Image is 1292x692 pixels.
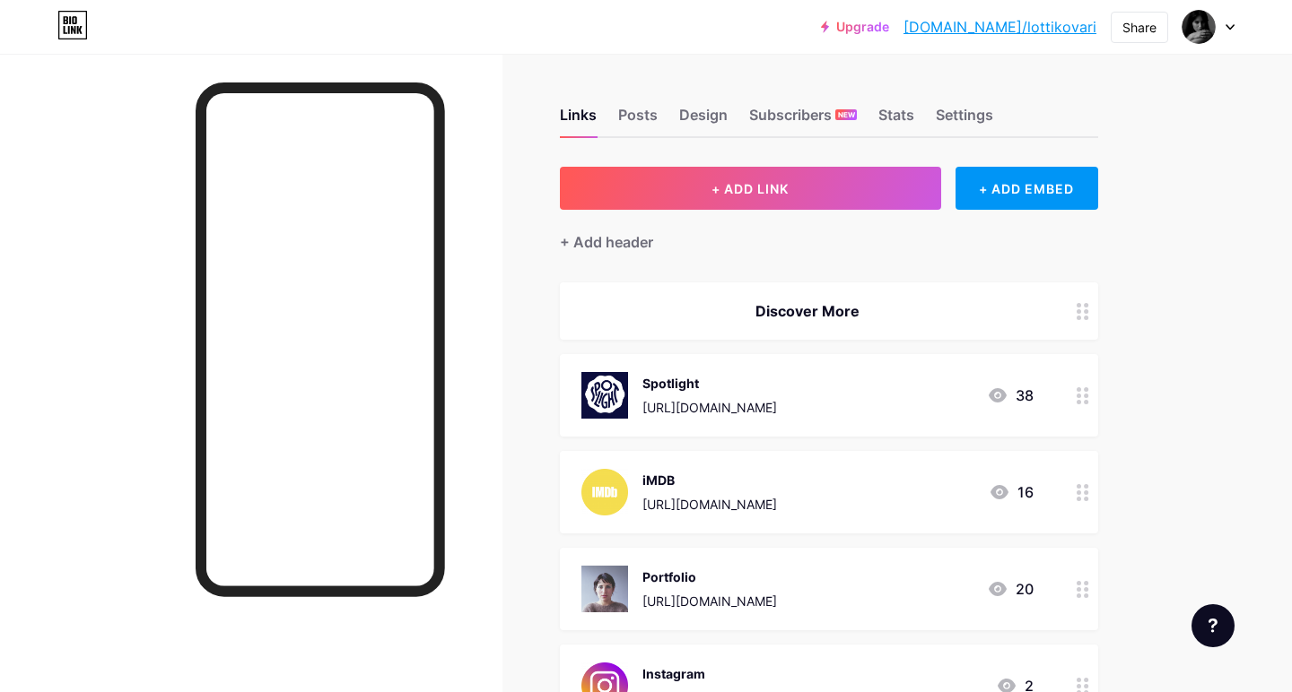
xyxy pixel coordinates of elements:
[1122,18,1157,37] div: Share
[642,592,777,610] div: [URL][DOMAIN_NAME]
[642,567,777,586] div: Portfolio
[936,104,993,136] div: Settings
[987,385,1034,406] div: 38
[560,231,653,253] div: + Add header
[560,104,597,136] div: Links
[904,16,1096,38] a: [DOMAIN_NAME]/lottikovari
[642,471,777,489] div: iMDB
[642,374,777,393] div: Spotlight
[711,181,789,196] span: + ADD LINK
[581,566,628,612] img: Portfolio
[989,481,1034,503] div: 16
[560,167,941,210] button: + ADD LINK
[679,104,728,136] div: Design
[642,398,777,417] div: [URL][DOMAIN_NAME]
[1182,10,1216,44] img: lottikovari
[642,495,777,514] div: [URL][DOMAIN_NAME]
[581,469,628,515] img: iMDB
[987,578,1034,600] div: 20
[581,372,628,419] img: Spotlight
[838,109,855,120] span: NEW
[642,664,777,683] div: Instagram
[821,20,889,34] a: Upgrade
[618,104,658,136] div: Posts
[956,167,1098,210] div: + ADD EMBED
[749,104,857,136] div: Subscribers
[581,300,1034,322] div: Discover More
[878,104,914,136] div: Stats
